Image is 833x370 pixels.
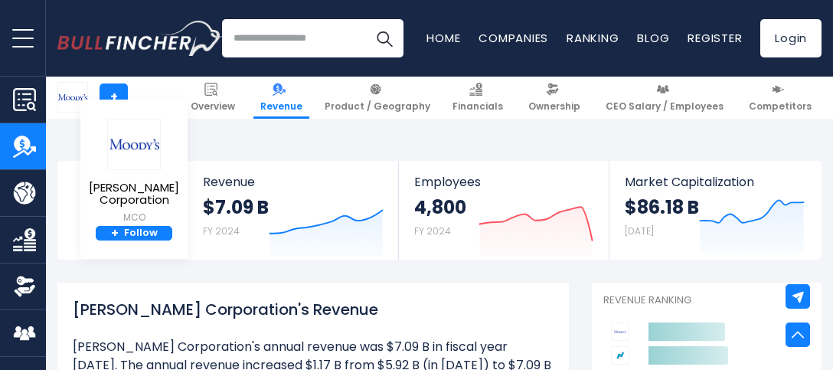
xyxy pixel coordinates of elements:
[57,21,223,56] img: Bullfincher logo
[365,19,403,57] button: Search
[57,21,222,56] a: Go to homepage
[742,77,818,119] a: Competitors
[426,30,460,46] a: Home
[521,77,587,119] a: Ownership
[528,100,580,113] span: Ownership
[625,224,654,237] small: [DATE]
[325,100,430,113] span: Product / Geography
[414,224,451,237] small: FY 2024
[414,195,466,219] strong: 4,800
[446,77,510,119] a: Financials
[479,30,548,46] a: Companies
[609,161,820,260] a: Market Capitalization $86.18 B [DATE]
[318,77,437,119] a: Product / Geography
[603,294,810,307] p: Revenue Ranking
[89,182,179,207] span: [PERSON_NAME] Corporation
[599,77,730,119] a: CEO Salary / Employees
[191,100,235,113] span: Overview
[73,298,554,321] h1: [PERSON_NAME] Corporation's Revenue
[13,275,36,298] img: Ownership
[89,211,179,224] small: MCO
[749,100,812,113] span: Competitors
[625,175,805,189] span: Market Capitalization
[637,30,669,46] a: Blog
[399,161,609,260] a: Employees 4,800 FY 2024
[107,119,161,170] img: MCO logo
[688,30,742,46] a: Register
[414,175,593,189] span: Employees
[606,100,724,113] span: CEO Salary / Employees
[203,195,269,219] strong: $7.09 B
[188,161,399,260] a: Revenue $7.09 B FY 2024
[111,227,119,241] strong: +
[203,224,240,237] small: FY 2024
[452,100,503,113] span: Financials
[100,83,128,112] a: +
[88,118,180,226] a: [PERSON_NAME] Corporation MCO
[184,77,242,119] a: Overview
[203,175,384,189] span: Revenue
[253,77,309,119] a: Revenue
[760,19,822,57] a: Login
[625,195,699,219] strong: $86.18 B
[611,323,629,341] img: Moody's Corporation competitors logo
[611,346,629,365] img: Nasdaq competitors logo
[96,226,172,241] a: +Follow
[58,83,87,112] img: MCO logo
[567,30,619,46] a: Ranking
[260,100,302,113] span: Revenue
